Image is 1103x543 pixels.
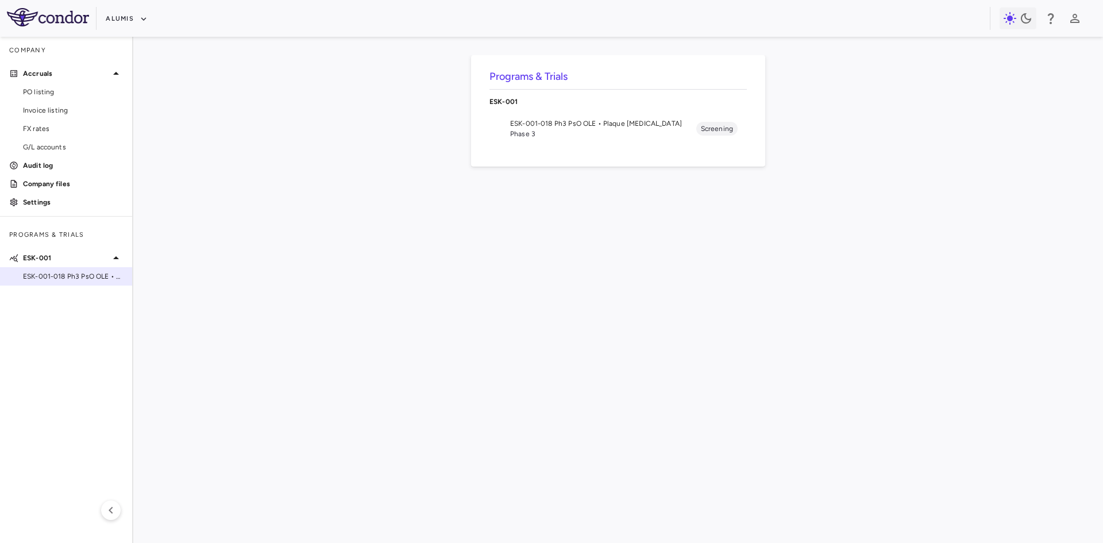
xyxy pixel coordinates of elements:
[23,179,123,189] p: Company files
[23,160,123,171] p: Audit log
[510,129,696,139] span: Phase 3
[510,118,696,129] span: ESK-001-018 Ph3 PsO OLE • Plaque [MEDICAL_DATA]
[23,253,109,263] p: ESK-001
[489,90,747,114] div: ESK-001
[489,97,747,107] p: ESK-001
[106,10,148,28] button: Alumis
[23,124,123,134] span: FX rates
[23,68,109,79] p: Accruals
[489,69,747,84] h6: Programs & Trials
[23,105,123,115] span: Invoice listing
[23,142,123,152] span: G/L accounts
[23,197,123,207] p: Settings
[7,8,89,26] img: logo-full-SnFGN8VE.png
[489,114,747,144] li: ESK-001-018 Ph3 PsO OLE • Plaque [MEDICAL_DATA]Phase 3Screening
[696,124,738,134] span: Screening
[23,87,123,97] span: PO listing
[23,271,123,282] span: ESK-001-018 Ph3 PsO OLE • Plaque [MEDICAL_DATA]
